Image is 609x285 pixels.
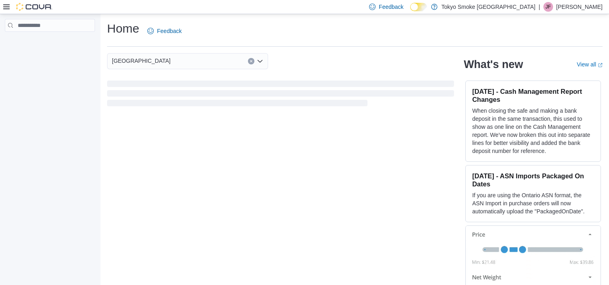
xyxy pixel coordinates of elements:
[248,58,254,64] button: Clear input
[556,2,603,12] p: [PERSON_NAME]
[410,3,427,11] input: Dark Mode
[472,87,594,103] h3: [DATE] - Cash Management Report Changes
[472,172,594,188] h3: [DATE] - ASN Imports Packaged On Dates
[442,2,536,12] p: Tokyo Smoke [GEOGRAPHIC_DATA]
[545,2,551,12] span: JF
[472,107,594,155] p: When closing the safe and making a bank deposit in the same transaction, this used to show as one...
[112,56,171,66] span: [GEOGRAPHIC_DATA]
[539,2,540,12] p: |
[5,33,95,53] nav: Complex example
[16,3,52,11] img: Cova
[379,3,403,11] span: Feedback
[107,21,139,37] h1: Home
[577,61,603,68] a: View allExternal link
[157,27,182,35] span: Feedback
[144,23,185,39] a: Feedback
[598,63,603,68] svg: External link
[464,58,523,71] h2: What's new
[543,2,553,12] div: Justin Furlong
[257,58,263,64] button: Open list of options
[107,82,454,108] span: Loading
[472,191,594,215] p: If you are using the Ontario ASN format, the ASN Import in purchase orders will now automatically...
